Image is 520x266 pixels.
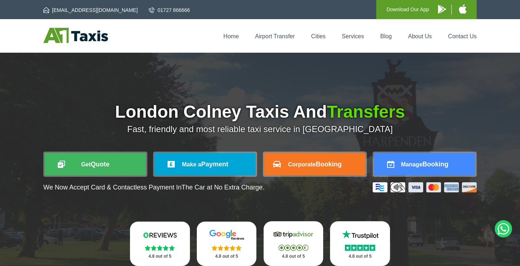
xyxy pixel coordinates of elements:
[373,182,477,192] img: Credit And Debit Cards
[205,252,249,261] p: 4.8 out of 5
[345,245,375,251] img: Stars
[130,222,190,266] a: Reviews.io Stars 4.8 out of 5
[43,6,138,14] a: [EMAIL_ADDRESS][DOMAIN_NAME]
[43,184,264,191] p: We Now Accept Card & Contactless Payment In
[155,153,256,175] a: Make aPayment
[145,245,175,251] img: Stars
[438,5,446,14] img: A1 Taxis Android App
[205,230,248,240] img: Google
[327,102,405,121] span: Transfers
[386,5,429,14] p: Download Our App
[264,153,365,175] a: CorporateBooking
[342,33,364,39] a: Services
[43,28,108,43] img: A1 Taxis St Albans LTD
[408,33,432,39] a: About Us
[43,124,477,134] p: Fast, friendly and most reliable taxi service in [GEOGRAPHIC_DATA]
[448,33,477,39] a: Contact Us
[264,221,324,266] a: Tripadvisor Stars 4.8 out of 5
[380,33,392,39] a: Blog
[43,103,477,121] h1: London Colney Taxis And
[330,221,390,266] a: Trustpilot Stars 4.8 out of 5
[278,245,308,251] img: Stars
[374,153,475,175] a: ManageBooking
[459,4,467,14] img: A1 Taxis iPhone App
[182,184,264,191] span: The Car at No Extra Charge.
[401,161,422,167] span: Manage
[149,6,190,14] a: 01727 866666
[182,161,201,167] span: Make a
[255,33,295,39] a: Airport Transfer
[272,229,315,240] img: Tripadvisor
[212,245,242,251] img: Stars
[338,229,382,240] img: Trustpilot
[338,252,382,261] p: 4.8 out of 5
[224,33,239,39] a: Home
[272,252,316,261] p: 4.8 out of 5
[81,161,91,167] span: Get
[138,252,182,261] p: 4.8 out of 5
[45,153,146,175] a: GetQuote
[138,230,182,240] img: Reviews.io
[197,222,257,266] a: Google Stars 4.8 out of 5
[288,161,316,167] span: Corporate
[311,33,326,39] a: Cities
